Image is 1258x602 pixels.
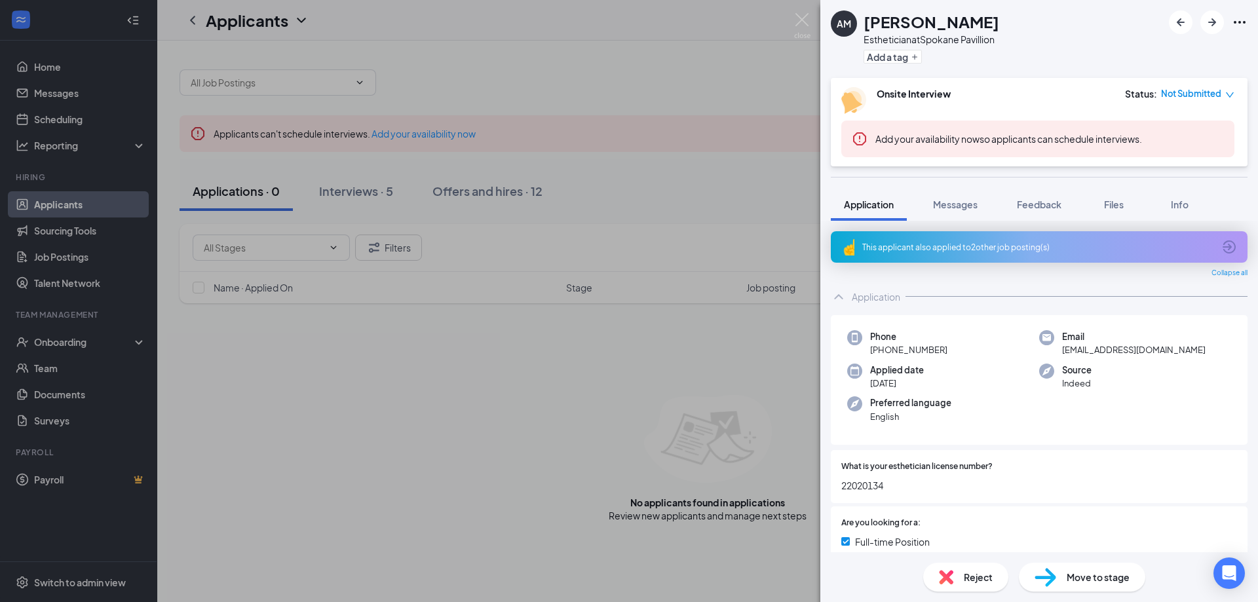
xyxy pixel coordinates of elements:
span: Feedback [1017,198,1061,210]
span: 22020134 [841,478,1237,493]
span: so applicants can schedule interviews. [875,133,1142,145]
svg: ArrowLeftNew [1173,14,1189,30]
span: Application [844,198,894,210]
svg: ChevronUp [831,289,847,305]
h1: [PERSON_NAME] [864,10,999,33]
span: Full-time Position [855,535,930,549]
span: Applied date [870,364,924,377]
div: Esthetician at Spokane Pavillion [864,33,999,46]
button: ArrowLeftNew [1169,10,1192,34]
span: Preferred language [870,396,951,409]
span: Messages [933,198,978,210]
div: Open Intercom Messenger [1213,557,1245,589]
span: Are you looking for a: [841,517,921,529]
svg: ArrowRight [1204,14,1220,30]
span: Source [1062,364,1092,377]
svg: Ellipses [1232,14,1248,30]
button: Add your availability now [875,132,980,145]
svg: Plus [911,53,919,61]
button: PlusAdd a tag [864,50,922,64]
span: Collapse all [1211,268,1248,278]
span: Indeed [1062,377,1092,390]
svg: Error [852,131,867,147]
span: Email [1062,330,1206,343]
div: Application [852,290,900,303]
span: [PHONE_NUMBER] [870,343,947,356]
b: Onsite Interview [877,88,951,100]
span: down [1225,90,1234,100]
svg: ArrowCircle [1221,239,1237,255]
div: Status : [1125,87,1157,100]
span: Files [1104,198,1124,210]
button: ArrowRight [1200,10,1224,34]
span: [DATE] [870,377,924,390]
div: AM [837,17,851,30]
span: Move to stage [1067,570,1130,584]
span: Info [1171,198,1189,210]
span: Phone [870,330,947,343]
div: This applicant also applied to 2 other job posting(s) [862,242,1213,253]
span: Not Submitted [1161,87,1221,100]
span: Reject [964,570,993,584]
span: [EMAIL_ADDRESS][DOMAIN_NAME] [1062,343,1206,356]
span: What is your esthetician license number? [841,461,993,473]
span: English [870,410,951,423]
